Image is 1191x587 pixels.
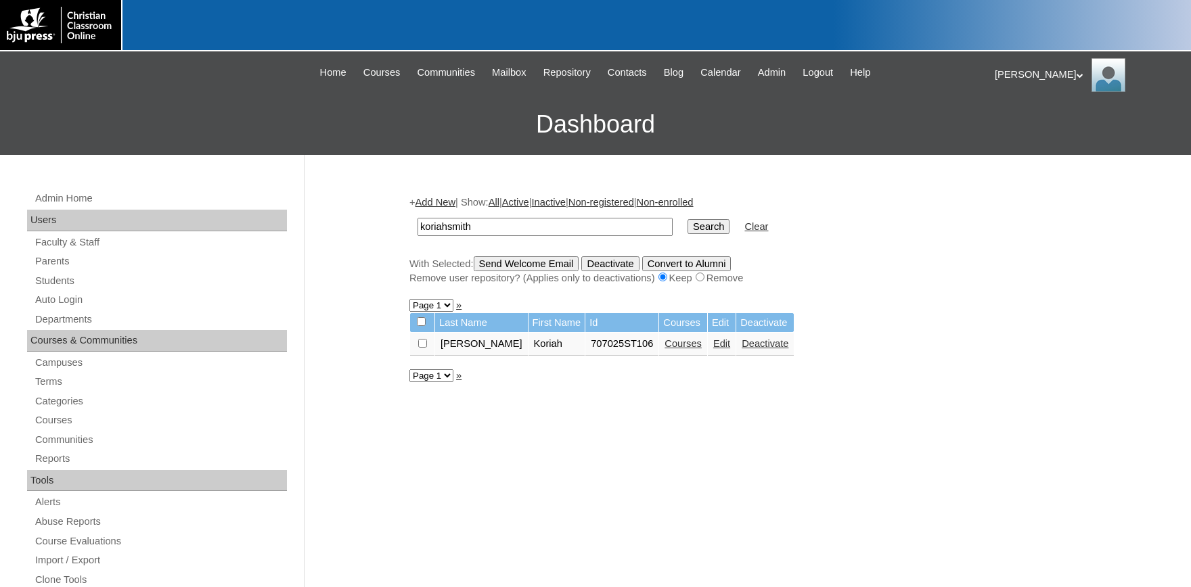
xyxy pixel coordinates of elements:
a: Faculty & Staff [34,234,287,251]
a: Course Evaluations [34,533,287,550]
span: Contacts [608,65,647,80]
span: Repository [543,65,591,80]
span: Mailbox [492,65,526,80]
span: Admin [758,65,786,80]
div: Courses & Communities [27,330,287,352]
div: + | Show: | | | | [409,195,1079,285]
a: Add New [415,197,455,208]
a: Home [313,65,353,80]
img: Karen Lawton [1092,58,1125,92]
a: Contacts [601,65,654,80]
a: Reports [34,450,287,467]
a: Active [502,197,529,208]
a: Courses [665,338,702,349]
a: Auto Login [34,291,287,308]
input: Convert to Alumni [642,256,732,271]
td: [PERSON_NAME] [435,333,528,356]
td: Deactivate [736,313,794,333]
a: All [489,197,499,208]
a: Campuses [34,354,287,371]
td: Edit [708,313,736,333]
a: Repository [537,65,598,80]
div: [PERSON_NAME] [995,58,1177,92]
div: Remove user repository? (Applies only to deactivations) Keep Remove [409,271,1079,285]
a: Blog [657,65,690,80]
a: Admin [751,65,793,80]
a: Alerts [34,494,287,511]
a: Terms [34,373,287,390]
input: Deactivate [581,256,639,271]
span: Help [850,65,870,80]
input: Search [688,219,729,234]
input: Search [418,218,673,236]
a: » [456,370,462,381]
a: Admin Home [34,190,287,207]
a: Communities [410,65,482,80]
div: Tools [27,470,287,492]
a: Non-registered [568,197,634,208]
td: Last Name [435,313,528,333]
a: Import / Export [34,552,287,569]
a: Inactive [532,197,566,208]
a: Calendar [694,65,747,80]
img: logo-white.png [7,7,114,43]
span: Calendar [700,65,740,80]
td: First Name [529,313,585,333]
a: Edit [713,338,730,349]
div: Users [27,210,287,231]
a: Mailbox [485,65,533,80]
a: Abuse Reports [34,513,287,530]
div: With Selected: [409,256,1079,285]
td: Id [585,313,658,333]
a: Logout [796,65,840,80]
a: Categories [34,393,287,410]
a: Non-enrolled [637,197,694,208]
h3: Dashboard [7,94,1184,155]
a: » [456,300,462,310]
input: Send Welcome Email [474,256,579,271]
td: Koriah [529,333,585,356]
a: Courses [34,412,287,429]
span: Home [320,65,346,80]
span: Courses [363,65,401,80]
span: Blog [664,65,683,80]
a: Deactivate [742,338,788,349]
a: Help [843,65,877,80]
a: Courses [357,65,407,80]
a: Students [34,273,287,289]
span: Communities [417,65,475,80]
td: Courses [659,313,707,333]
a: Clear [744,221,768,232]
a: Parents [34,253,287,270]
a: Communities [34,431,287,448]
a: Departments [34,311,287,328]
span: Logout [803,65,833,80]
td: 707025ST106 [585,333,658,356]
